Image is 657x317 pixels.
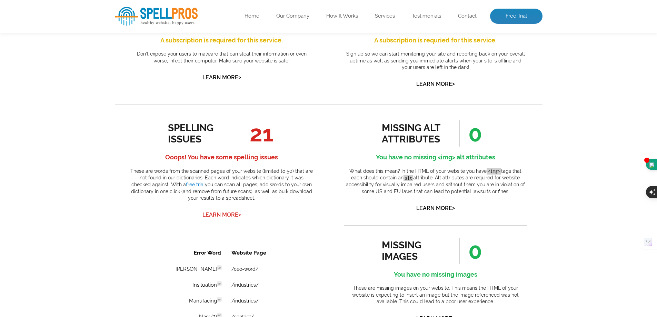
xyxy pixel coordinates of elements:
p: Sign up so we can start monitoring your site and reporting back on your overall uptime as well as... [344,51,527,71]
a: Learn More> [416,81,455,87]
span: > [452,203,455,213]
td: Patrners [18,112,96,128]
a: /ceo-word/ [101,22,128,28]
div: spelling issues [168,122,230,145]
a: 2 [93,195,99,201]
code: <img> [487,168,501,175]
span: en [87,37,91,42]
span: 0 [459,238,482,264]
h4: A subscription is required for this service. [130,35,313,46]
td: Insituation [18,33,96,48]
a: /industries/ [101,38,128,43]
td: Nasr (2) [18,65,96,80]
span: en [87,85,91,89]
span: en [87,69,91,73]
a: Contact [458,13,477,20]
a: How It Works [326,13,358,20]
h4: Ooops! You have some spelling issues [130,152,313,163]
a: Learn More> [202,74,241,81]
a: Our Company [276,13,309,20]
a: /vendors/ [101,101,125,107]
p: What does this mean? In the HTML of your website you have tags that each should contain an attrib... [344,168,527,195]
h4: A subscription is requried for this service. [344,35,527,46]
h4: You have no missing images [344,269,527,280]
td: [PERSON_NAME] [18,17,96,32]
a: free trial [186,182,205,187]
span: en [87,116,91,121]
span: > [452,79,455,89]
a: Next [103,195,118,201]
span: > [238,72,241,82]
a: Learn More> [202,211,241,218]
span: en [87,53,91,58]
span: 21 [241,120,273,147]
td: Manufacing [18,49,96,64]
a: Home [245,13,259,20]
p: These are words from the scanned pages of your website (limited to 50) that are not found in our ... [130,168,313,202]
a: Free Trial [490,9,542,24]
th: Website Page [96,1,165,17]
a: /our-customers/ [101,117,139,123]
td: Parteners [18,97,96,112]
span: en [87,100,91,105]
div: missing images [382,239,444,262]
a: Services [375,13,395,20]
span: > [238,210,241,219]
a: /industries/ [101,54,128,59]
a: /contact/ [101,70,123,75]
code: alt [404,175,413,181]
td: Omnichannel [18,81,96,96]
h4: You have no missing <img> alt attributes [344,152,527,163]
p: Don’t expose your users to malware that can steal their information or even worse, infect their c... [130,51,313,64]
span: en [87,21,91,26]
span: 0 [459,120,482,147]
th: Error Word [18,1,96,17]
p: These are missing images on your website. This means the HTML of your website is expecting to ins... [344,285,527,305]
div: missing alt attributes [382,122,444,145]
a: 1 [83,194,89,202]
a: Learn More> [416,205,455,211]
a: /technology/ [101,86,132,91]
a: Testimonials [412,13,441,20]
img: SpellPros [115,7,198,26]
